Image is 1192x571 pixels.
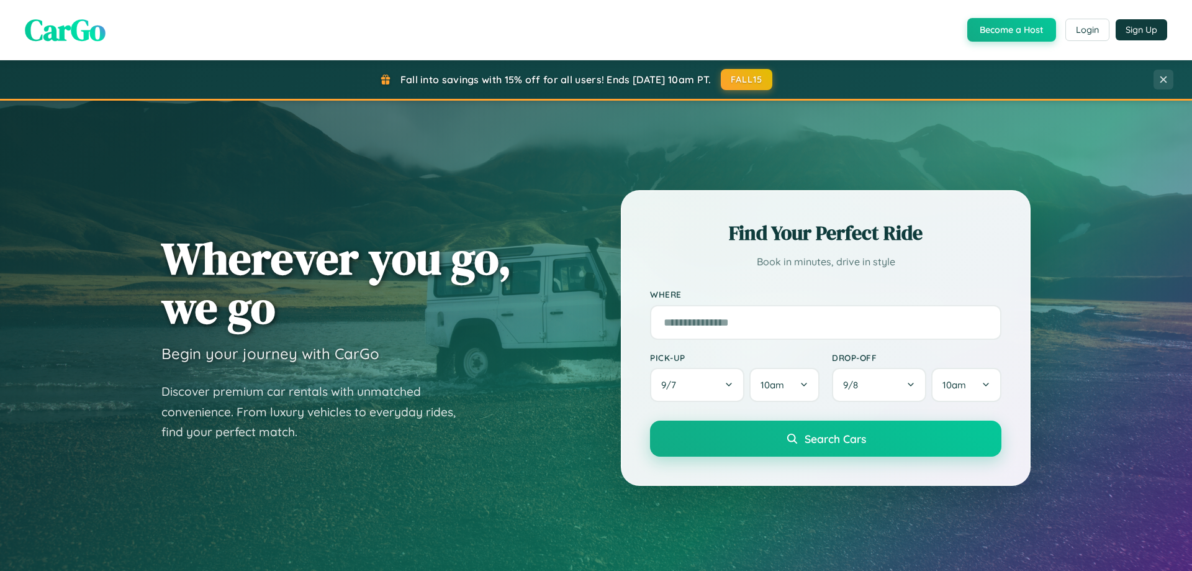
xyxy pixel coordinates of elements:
[1065,19,1109,41] button: Login
[661,379,682,391] span: 9 / 7
[721,69,773,90] button: FALL15
[650,290,1001,300] label: Where
[832,352,1001,363] label: Drop-off
[650,368,744,402] button: 9/7
[400,73,711,86] span: Fall into savings with 15% off for all users! Ends [DATE] 10am PT.
[161,234,512,332] h1: Wherever you go, we go
[805,432,866,445] span: Search Cars
[1116,19,1167,40] button: Sign Up
[161,381,472,442] p: Discover premium car rentals with unmatched convenience. From luxury vehicles to everyday rides, ...
[25,9,106,50] span: CarGo
[650,352,819,363] label: Pick-up
[761,379,784,391] span: 10am
[749,368,819,402] button: 10am
[650,219,1001,247] h2: Find Your Perfect Ride
[650,253,1001,271] p: Book in minutes, drive in style
[942,379,966,391] span: 10am
[931,368,1001,402] button: 10am
[843,379,864,391] span: 9 / 8
[650,421,1001,457] button: Search Cars
[967,18,1056,42] button: Become a Host
[832,368,926,402] button: 9/8
[161,344,379,363] h3: Begin your journey with CarGo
